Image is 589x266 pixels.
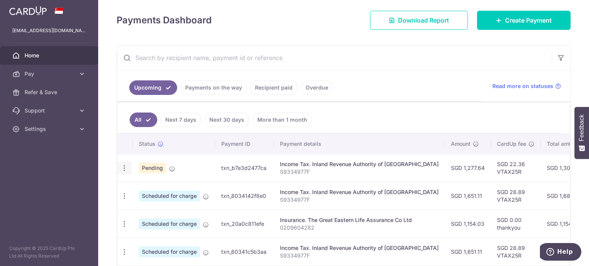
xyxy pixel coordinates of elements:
[139,140,155,148] span: Status
[250,80,298,95] a: Recipient paid
[160,113,201,127] a: Next 7 days
[491,154,541,182] td: SGD 22.36 VTAX25R
[477,11,571,30] a: Create Payment
[274,134,445,154] th: Payment details
[541,210,588,238] td: SGD 1,154.03
[491,238,541,266] td: SGD 28.89 VTAX25R
[492,82,561,90] a: Read more on statuses
[12,27,86,34] p: [EMAIL_ADDRESS][DOMAIN_NAME]
[180,80,247,95] a: Payments on the way
[215,238,274,266] td: txn_60341c5b3aa
[215,154,274,182] td: txn_b7e3d2477ca
[491,182,541,210] td: SGD 28.89 VTAX25R
[129,80,177,95] a: Upcoming
[117,46,552,70] input: Search by recipient name, payment id or reference
[139,163,166,173] span: Pending
[280,224,439,232] p: 0209604282
[25,88,75,96] span: Refer & Save
[139,191,200,201] span: Scheduled for charge
[540,243,581,262] iframe: Opens a widget where you can find more information
[445,210,491,238] td: SGD 1,154.03
[547,140,572,148] span: Total amt.
[117,13,212,27] h4: Payments Dashboard
[578,114,585,141] span: Feedback
[280,196,439,204] p: S9334977F
[492,82,553,90] span: Read more on statuses
[25,125,75,133] span: Settings
[505,16,552,25] span: Create Payment
[280,188,439,196] div: Income Tax. Inland Revenue Authority of [GEOGRAPHIC_DATA]
[574,107,589,159] button: Feedback - Show survey
[252,113,312,127] a: More than 1 month
[280,160,439,168] div: Income Tax. Inland Revenue Authority of [GEOGRAPHIC_DATA]
[25,52,75,59] span: Home
[497,140,526,148] span: CardUp fee
[445,154,491,182] td: SGD 1,277.64
[25,107,75,114] span: Support
[25,70,75,78] span: Pay
[280,244,439,252] div: Income Tax. Inland Revenue Authority of [GEOGRAPHIC_DATA]
[491,210,541,238] td: SGD 0.00 thankyou
[445,238,491,266] td: SGD 1,651.11
[398,16,449,25] span: Download Report
[204,113,249,127] a: Next 30 days
[280,216,439,224] div: Insurance. The Great Eastern Life Assurance Co Ltd
[445,182,491,210] td: SGD 1,651.11
[451,140,471,148] span: Amount
[139,219,200,229] span: Scheduled for charge
[215,210,274,238] td: txn_20a0c811efe
[280,168,439,176] p: S9334977F
[139,246,200,257] span: Scheduled for charge
[541,182,588,210] td: SGD 1,680.00
[280,252,439,259] p: S9334977F
[541,238,588,266] td: SGD 1,680.00
[130,113,157,127] a: All
[9,6,47,15] img: CardUp
[301,80,333,95] a: Overdue
[370,11,468,30] a: Download Report
[215,182,274,210] td: txn_8034142f8e0
[541,154,588,182] td: SGD 1,300.00
[215,134,274,154] th: Payment ID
